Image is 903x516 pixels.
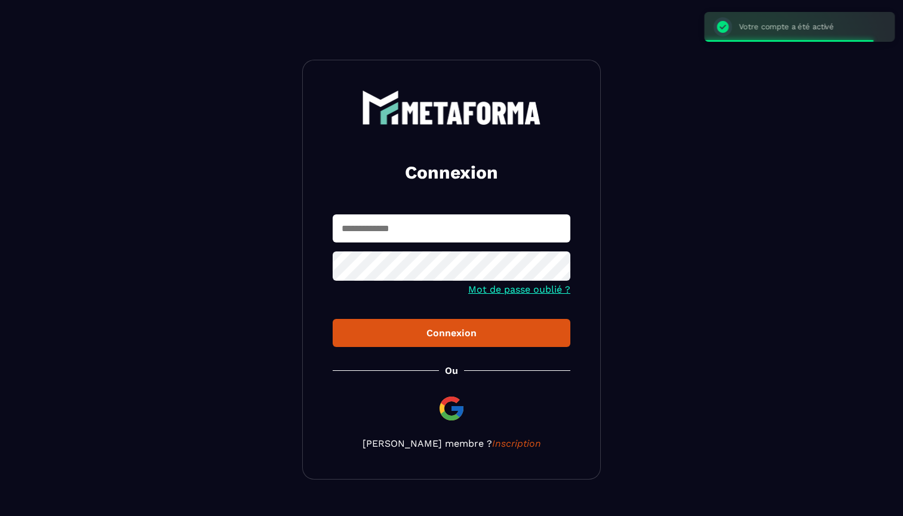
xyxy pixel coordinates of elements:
[333,90,570,125] a: logo
[492,438,541,449] a: Inscription
[347,161,556,185] h2: Connexion
[333,319,570,347] button: Connexion
[445,365,458,376] p: Ou
[468,284,570,295] a: Mot de passe oublié ?
[362,90,541,125] img: logo
[333,438,570,449] p: [PERSON_NAME] membre ?
[342,327,561,339] div: Connexion
[437,394,466,423] img: google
